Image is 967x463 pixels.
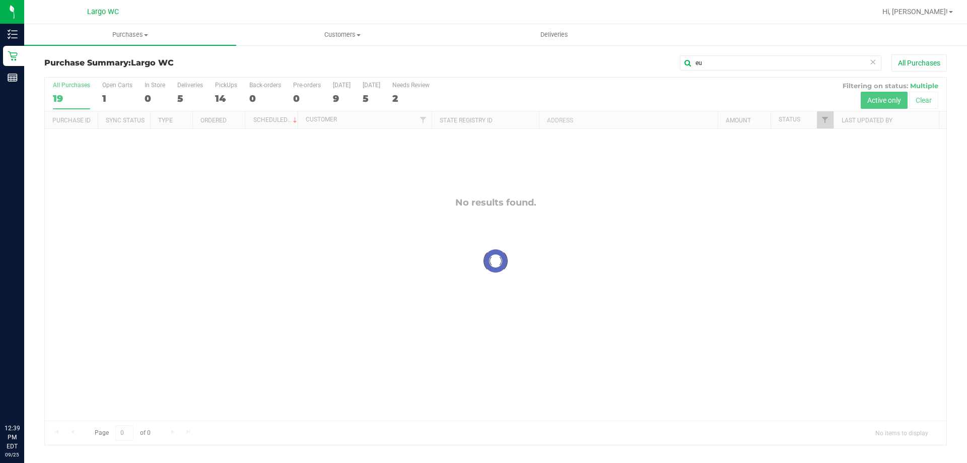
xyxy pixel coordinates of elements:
span: Clear [869,55,876,69]
span: Hi, [PERSON_NAME]! [882,8,948,16]
inline-svg: Inventory [8,29,18,39]
span: Largo WC [131,58,174,68]
button: All Purchases [891,54,947,72]
span: Largo WC [87,8,119,16]
a: Purchases [24,24,236,45]
a: Customers [236,24,448,45]
h3: Purchase Summary: [44,58,345,68]
inline-svg: Reports [8,73,18,83]
iframe: Resource center unread badge [30,381,42,393]
iframe: Resource center [10,382,40,413]
p: 09/25 [5,451,20,458]
a: Deliveries [448,24,660,45]
p: 12:39 PM EDT [5,424,20,451]
inline-svg: Retail [8,51,18,61]
span: Deliveries [527,30,582,39]
span: Customers [237,30,448,39]
input: Search Purchase ID, Original ID, State Registry ID or Customer Name... [680,55,881,71]
span: Purchases [24,30,236,39]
